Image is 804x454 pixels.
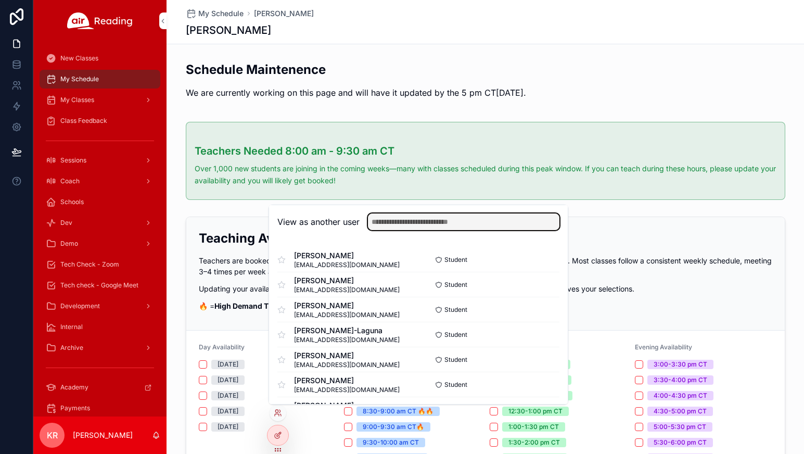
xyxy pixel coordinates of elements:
[508,438,560,447] div: 1:30-2:00 pm CT
[218,407,238,416] div: [DATE]
[218,375,238,385] div: [DATE]
[40,111,160,130] a: Class Feedback
[294,311,400,319] span: [EMAIL_ADDRESS][DOMAIN_NAME]
[40,255,160,274] a: Tech Check - Zoom
[40,91,160,109] a: My Classes
[60,54,98,62] span: New Classes
[60,177,80,185] span: Coach
[195,163,776,187] p: Over 1,000 new students are joining in the coming weeks—many with classes scheduled during this p...
[40,172,160,191] a: Coach
[60,302,100,310] span: Development
[444,281,467,289] span: Student
[294,386,400,394] span: [EMAIL_ADDRESS][DOMAIN_NAME]
[444,256,467,264] span: Student
[60,219,72,227] span: Dev
[67,12,133,29] img: App logo
[218,422,238,432] div: [DATE]
[444,331,467,339] span: Student
[186,23,271,37] h1: [PERSON_NAME]
[60,344,83,352] span: Archive
[40,399,160,418] a: Payments
[40,49,160,68] a: New Classes
[444,306,467,314] span: Student
[199,343,245,351] span: Day Availability
[199,300,772,311] p: 🔥 =
[218,360,238,369] div: [DATE]
[186,86,526,99] p: We are currently working on this page and will have it updated by the 5 pm CT[DATE].
[60,96,94,104] span: My Classes
[199,230,772,247] h2: Teaching Availability
[654,422,706,432] div: 5:00-5:30 pm CT
[654,438,707,447] div: 5:30-6:00 pm CT
[40,151,160,170] a: Sessions
[294,250,400,261] span: [PERSON_NAME]
[294,336,400,344] span: [EMAIL_ADDRESS][DOMAIN_NAME]
[60,198,84,206] span: Schools
[40,70,160,89] a: My Schedule
[40,338,160,357] a: Archive
[654,360,707,369] div: 3:00-3:30 pm CT
[294,286,400,294] span: [EMAIL_ADDRESS][DOMAIN_NAME]
[60,383,88,392] span: Academy
[444,381,467,389] span: Student
[60,75,99,83] span: My Schedule
[40,318,160,336] a: Internal
[508,422,559,432] div: 1:00-1:30 pm CT
[294,300,400,311] span: [PERSON_NAME]
[60,117,107,125] span: Class Feedback
[635,343,692,351] span: Evening Availability
[214,301,286,310] strong: High Demand Times
[294,275,400,286] span: [PERSON_NAME]
[60,323,83,331] span: Internal
[363,422,424,432] div: 9:00-9:30 am CT🔥
[198,8,244,19] span: My Schedule
[294,361,400,369] span: [EMAIL_ADDRESS][DOMAIN_NAME]
[60,281,138,289] span: Tech check - Google Meet
[60,260,119,269] span: Tech Check - Zoom
[444,356,467,364] span: Student
[654,407,707,416] div: 4:30-5:00 pm CT
[60,156,86,165] span: Sessions
[363,407,433,416] div: 8:30-9:00 am CT 🔥🔥
[294,350,400,361] span: [PERSON_NAME]
[195,143,776,187] div: ### Teachers Needed 8:00 am - 9:30 am CT Over 1,000 new students are joining in the coming weeks—...
[40,234,160,253] a: Demo
[254,8,314,19] a: [PERSON_NAME]
[294,325,400,336] span: [PERSON_NAME]-Laguna
[294,261,400,269] span: [EMAIL_ADDRESS][DOMAIN_NAME]
[294,375,400,386] span: [PERSON_NAME]
[294,400,400,411] span: [PERSON_NAME]
[186,8,244,19] a: My Schedule
[277,216,360,228] h2: View as another user
[40,193,160,211] a: Schools
[40,378,160,397] a: Academy
[40,297,160,316] a: Development
[186,61,526,78] h2: Schedule Maintenence
[73,430,133,440] p: [PERSON_NAME]
[654,391,707,400] div: 4:00-4:30 pm CT
[33,42,167,417] div: scrollable content
[47,429,58,442] span: KR
[199,255,772,277] p: Teachers are booked based on their attendance, longevity with Air Reading, availability and teach...
[40,276,160,295] a: Tech check - Google Meet
[60,239,78,248] span: Demo
[363,438,419,447] div: 9:30-10:00 am CT
[199,283,772,294] p: Updating your availability will not affect any classes you have already been scheduled for. This ...
[654,375,707,385] div: 3:30-4:00 pm CT
[218,391,238,400] div: [DATE]
[195,143,776,159] h3: Teachers Needed 8:00 am - 9:30 am CT
[508,407,563,416] div: 12:30-1:00 pm CT
[40,213,160,232] a: Dev
[60,404,90,412] span: Payments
